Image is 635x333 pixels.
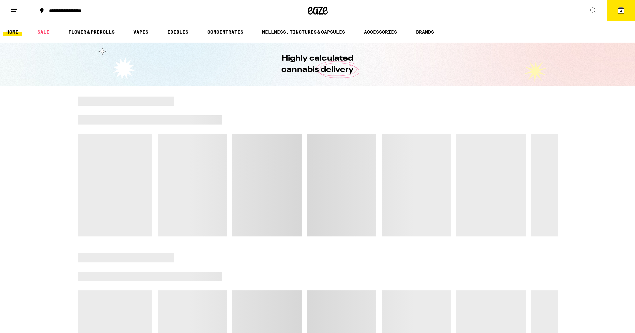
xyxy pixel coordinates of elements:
[620,9,622,13] span: 4
[204,28,247,36] a: CONCENTRATES
[413,28,437,36] a: BRANDS
[361,28,400,36] a: ACCESSORIES
[164,28,192,36] a: EDIBLES
[3,28,22,36] a: HOME
[607,0,635,21] button: 4
[259,28,348,36] a: WELLNESS, TINCTURES & CAPSULES
[130,28,152,36] a: VAPES
[65,28,118,36] a: FLOWER & PREROLLS
[34,28,53,36] a: SALE
[263,53,373,76] h1: Highly calculated cannabis delivery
